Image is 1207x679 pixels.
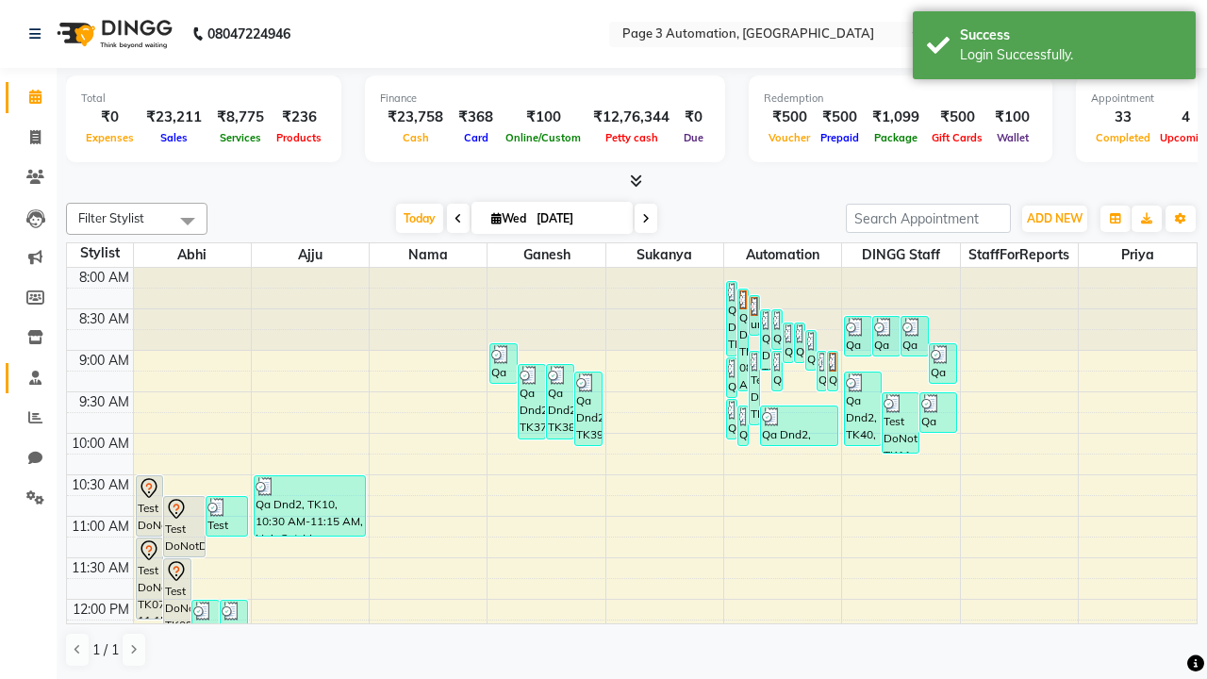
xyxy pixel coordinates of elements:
div: ₹500 [927,107,987,128]
div: Qa Dnd2, TK31, 09:00 AM-09:30 AM, Hair cut Below 12 years (Boy) [818,352,827,390]
div: Qa Dnd2, TK10, 10:30 AM-11:15 AM, Hair Cut-Men [255,476,365,536]
span: Voucher [764,131,815,144]
span: Wed [487,211,531,225]
div: Qa Dnd2, TK22, 08:10 AM-09:05 AM, Special Hair Wash- Men [727,282,736,356]
span: Abhi [134,243,251,267]
div: Test DoNotDelete, TK11, 09:30 AM-10:15 AM, Hair Cut-Men [883,393,918,453]
div: Test DoNotDelete, TK07, 11:15 AM-12:15 PM, Hair Cut-Women [137,538,163,619]
div: Qa Dnd2, TK30, 09:00 AM-09:30 AM, Hair cut Below 12 years (Boy) [772,352,782,390]
div: ₹0 [81,107,139,128]
input: Search Appointment [846,204,1011,233]
div: Test DoNotDelete, TK14, 12:00 PM-12:45 PM, Hair Cut-Men [221,601,247,660]
span: Services [215,131,266,144]
div: ₹1,099 [865,107,927,128]
div: Qa Dnd2, TK18, 08:30 AM-09:00 AM, Hair cut Below 12 years (Boy) [772,310,782,349]
div: ₹23,758 [380,107,451,128]
span: Gift Cards [927,131,987,144]
div: Qa Dnd2, TK28, 08:55 AM-09:25 AM, Hair cut Below 12 years (Boy) [930,344,956,383]
div: 11:00 AM [68,517,133,537]
div: Stylist [67,243,133,263]
div: Test DoNotDelete, TK34, 09:00 AM-09:55 AM, Special Hair Wash- Men [750,352,759,424]
div: Redemption [764,91,1037,107]
span: Sales [156,131,192,144]
div: Test DoNotDelete, TK08, 10:45 AM-11:30 AM, Hair Cut-Men [164,497,205,556]
span: Prepaid [816,131,864,144]
div: Test DoNotDelete, TK06, 10:30 AM-11:15 AM, Hair Cut-Men [137,476,163,536]
div: Total [81,91,326,107]
div: Qa Dnd2, TK24, 08:40 AM-09:10 AM, Hair Cut By Expert-Men [795,323,804,362]
div: Qa Dnd2, TK35, 09:30 AM-10:00 AM, Hair cut Below 12 years (Boy) [920,393,956,432]
span: Priya [1079,243,1197,267]
span: Cash [398,131,434,144]
div: undefined, TK16, 08:20 AM-08:50 AM, Hair cut Below 12 years (Boy) [750,296,759,335]
div: Qa Dnd2, TK40, 09:15 AM-10:10 AM, Special Hair Wash- Men [845,373,881,445]
img: logo [48,8,177,60]
div: ₹100 [987,107,1037,128]
span: Ganesh [488,243,604,267]
div: Qa Dnd2, TK32, 09:05 AM-09:35 AM, Hair cut Below 12 years (Boy) [727,358,736,397]
div: ₹500 [815,107,865,128]
span: Online/Custom [501,131,586,144]
span: Sukanya [606,243,723,267]
div: Login Successfully. [960,45,1182,65]
div: Qa Dnd2, TK37, 09:10 AM-10:05 AM, Special Hair Wash- Men [519,365,545,439]
span: Today [396,204,443,233]
div: Qa Dnd2, TK42, 09:40 AM-10:10 AM, Hair cut Below 12 years (Boy) [761,406,837,445]
div: ₹12,76,344 [586,107,677,128]
span: Card [459,131,493,144]
div: Qa Dnd2, TK23, 08:40 AM-09:10 AM, Hair Cut By Expert-Men [784,323,793,362]
div: Test DoNotDelete, TK09, 11:30 AM-12:30 PM, Hair Cut-Women [164,559,190,639]
div: ₹100 [501,107,586,128]
input: 2025-09-03 [531,205,625,233]
div: Test DoNotDelete, TK12, 10:45 AM-11:15 AM, Hair Cut By Expert-Men [207,497,247,536]
b: 08047224946 [207,8,290,60]
div: 10:30 AM [68,475,133,495]
span: Expenses [81,131,139,144]
div: 9:00 AM [75,351,133,371]
div: Qa Dnd2, TK20, 08:35 AM-09:05 AM, Hair Cut By Expert-Men [873,317,900,356]
div: Qa Dnd2, TK27, 08:55 AM-09:25 AM, Hair cut Below 12 years (Boy) [490,344,517,383]
span: Completed [1091,131,1155,144]
div: ₹500 [764,107,815,128]
span: Filter Stylist [78,210,144,225]
div: Success [960,25,1182,45]
div: Qa Dnd2, TK41, 09:40 AM-10:10 AM, Hair cut Below 12 years (Boy) [738,406,748,445]
div: 8:00 AM [75,268,133,288]
span: 1 / 1 [92,640,119,660]
span: StaffForReports [961,243,1078,267]
div: 12:00 PM [69,600,133,620]
div: 9:30 AM [75,392,133,412]
span: Ajju [252,243,369,267]
div: ₹0 [677,107,710,128]
span: DINGG Staff [842,243,959,267]
span: Due [679,131,708,144]
span: ADD NEW [1027,211,1083,225]
div: Qa Dnd2, TK21, 08:35 AM-09:05 AM, Hair cut Below 12 years (Boy) [901,317,928,356]
div: Finance [380,91,710,107]
div: 33 [1091,107,1155,128]
div: Qa Dnd2, TK36, 09:35 AM-10:05 AM, Hair Cut By Expert-Men [727,400,736,439]
span: Wallet [992,131,1033,144]
div: ₹23,211 [139,107,209,128]
div: ₹8,775 [209,107,272,128]
button: ADD NEW [1022,206,1087,232]
div: Qa Dnd2, TK19, 08:35 AM-09:05 AM, Hair Cut By Expert-Men [845,317,871,356]
div: Qa Dnd2, TK25, 08:45 AM-09:15 AM, Hair Cut By Expert-Men [806,331,816,370]
div: 11:30 AM [68,558,133,578]
span: Package [869,131,922,144]
span: Nama [370,243,487,267]
div: Qa Dnd2, TK38, 09:10 AM-10:05 AM, Special Hair Wash- Men [547,365,573,439]
div: 10:00 AM [68,434,133,454]
div: 8:30 AM [75,309,133,329]
div: Qa Dnd2, TK26, 08:30 AM-09:15 AM, Hair Cut-Men [761,310,770,370]
div: Qa Dnd2, TK29, 09:00 AM-09:30 AM, Hair cut Below 12 years (Boy) [828,352,837,390]
div: ₹236 [272,107,326,128]
span: Petty cash [601,131,663,144]
span: Automation [724,243,841,267]
span: Products [272,131,326,144]
div: ₹368 [451,107,501,128]
div: Qa Dnd2, TK39, 09:15 AM-10:10 AM, Special Hair Wash- Men [575,373,602,445]
div: Qa Dnd2, TK17, 08:15 AM-09:30 AM, Hair Cut By Expert-Men,Hair Cut-Men [738,290,748,390]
